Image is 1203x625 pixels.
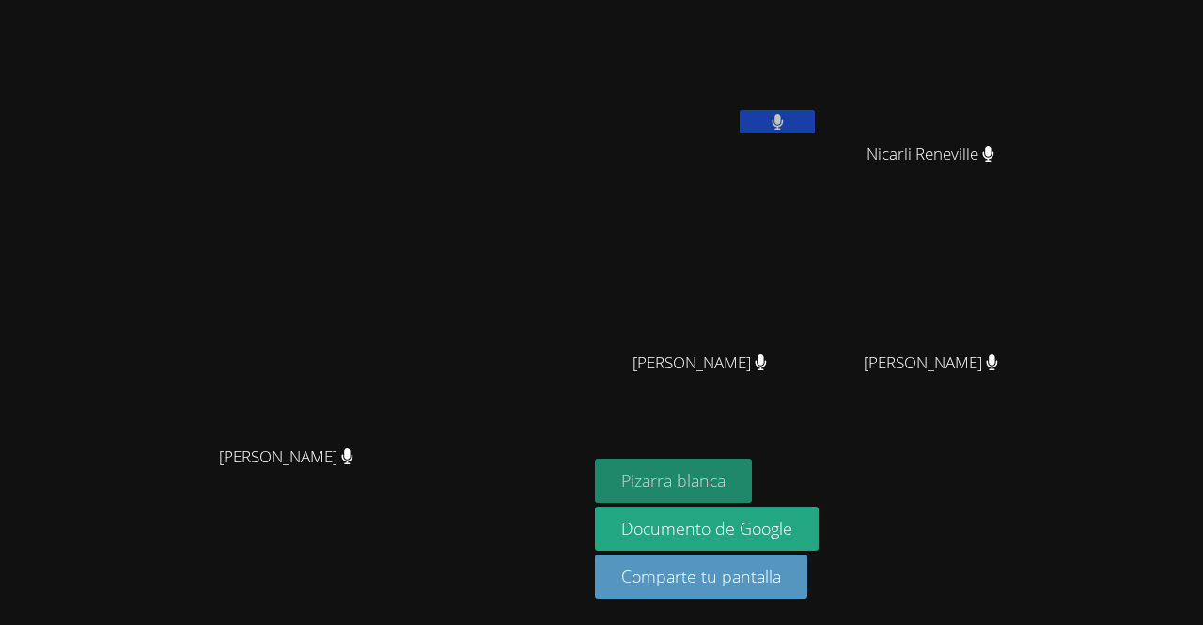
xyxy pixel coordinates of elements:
font: Nicarli Reneville [867,143,978,164]
font: Comparte tu pantalla [621,565,781,587]
font: [PERSON_NAME] [633,352,751,373]
font: [PERSON_NAME] [219,445,337,467]
button: Pizarra blanca [595,459,752,503]
button: Comparte tu pantalla [595,555,807,599]
font: [PERSON_NAME] [864,352,982,373]
a: Documento de Google [595,507,819,551]
font: Documento de Google [621,517,792,539]
font: Pizarra blanca [621,469,726,492]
